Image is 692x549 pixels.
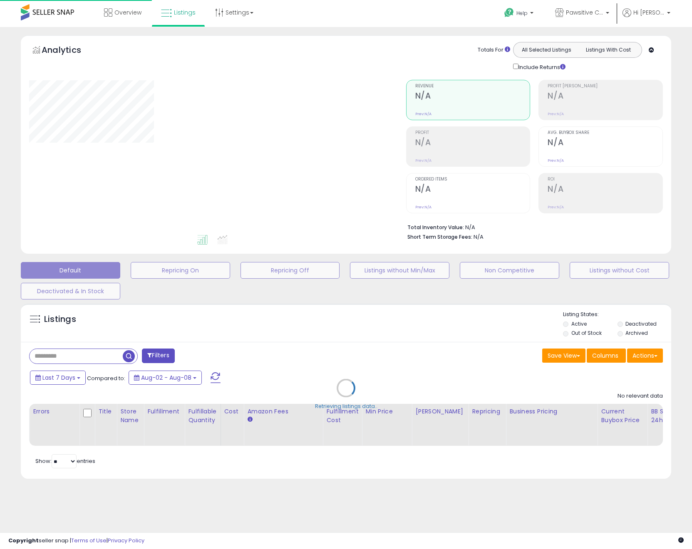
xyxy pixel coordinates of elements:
span: Hi [PERSON_NAME] [633,8,665,17]
small: Prev: N/A [415,111,432,116]
small: Prev: N/A [548,158,564,163]
li: N/A [407,222,657,232]
button: Non Competitive [460,262,559,279]
button: Repricing Off [241,262,340,279]
small: Prev: N/A [415,158,432,163]
button: Deactivated & In Stock [21,283,120,299]
small: Prev: N/A [548,111,564,116]
h2: N/A [548,91,662,102]
div: Include Returns [507,62,575,72]
span: Pawsitive Catitude CA [566,8,603,17]
b: Short Term Storage Fees: [407,233,472,240]
a: Hi [PERSON_NAME] [623,8,670,27]
span: ROI [548,177,662,182]
span: Avg. Buybox Share [548,131,662,135]
span: Overview [114,8,141,17]
button: Default [21,262,120,279]
h2: N/A [415,184,530,195]
span: Listings [174,8,196,17]
button: Repricing On [131,262,230,279]
span: Profit [415,131,530,135]
a: Help [498,1,542,27]
h2: N/A [548,138,662,149]
button: All Selected Listings [516,45,578,55]
h2: N/A [415,138,530,149]
div: Totals For [478,46,510,54]
span: Revenue [415,84,530,89]
span: Profit [PERSON_NAME] [548,84,662,89]
h5: Analytics [42,44,97,58]
b: Total Inventory Value: [407,224,464,231]
small: Prev: N/A [415,205,432,210]
h2: N/A [415,91,530,102]
button: Listings With Cost [577,45,639,55]
span: Ordered Items [415,177,530,182]
button: Listings without Cost [570,262,669,279]
div: Retrieving listings data.. [315,403,377,410]
i: Get Help [504,7,514,18]
span: Help [516,10,528,17]
small: Prev: N/A [548,205,564,210]
h2: N/A [548,184,662,195]
button: Listings without Min/Max [350,262,449,279]
span: N/A [474,233,484,241]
